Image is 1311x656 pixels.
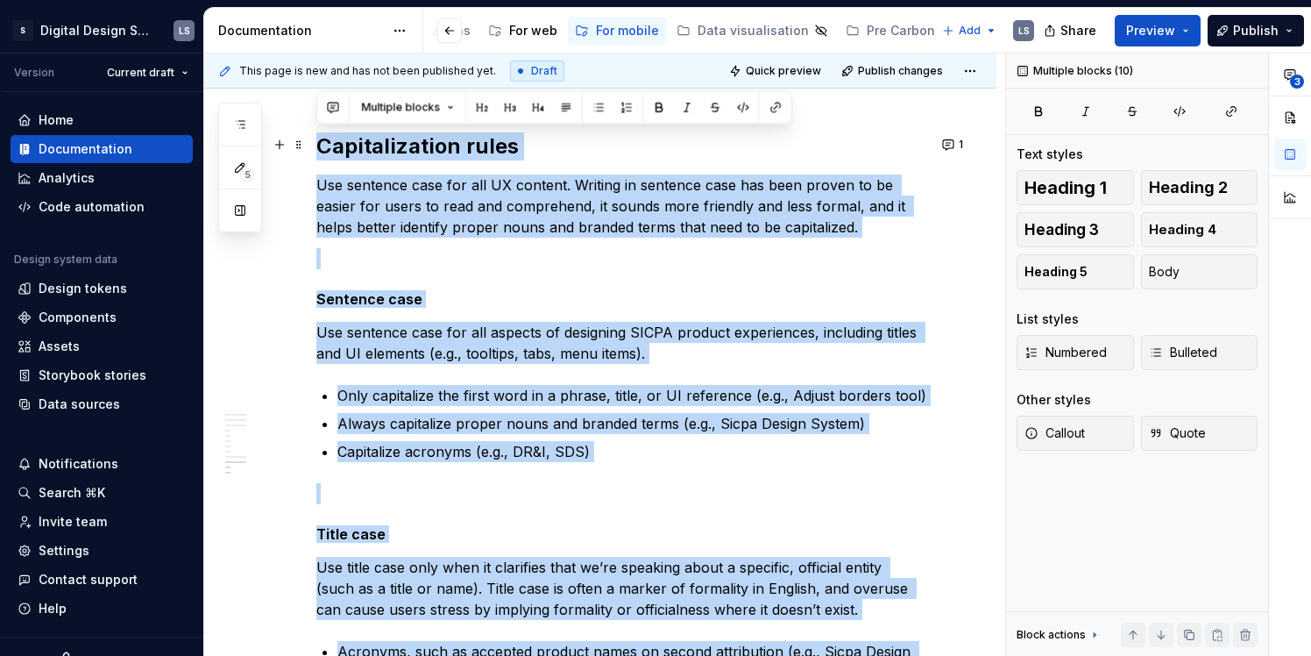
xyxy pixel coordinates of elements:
[839,17,961,45] a: Pre Carbon
[1208,15,1304,46] button: Publish
[596,22,659,39] div: For mobile
[1290,75,1304,89] span: 3
[99,61,196,85] button: Current draft
[14,253,117,267] div: Design system data
[568,17,666,45] a: For mobile
[1060,22,1096,39] span: Share
[1035,15,1108,46] button: Share
[39,600,67,617] div: Help
[107,66,174,80] span: Current draft
[531,64,557,78] span: Draft
[337,441,926,462] p: Capitalize acronyms (e.g., DR&I, SDS)
[316,290,926,308] h5: Sentence case
[1141,416,1258,451] button: Quote
[316,557,926,620] p: Use title case only when it clarifies that we’re speaking about a specific, official entity (such...
[670,17,835,45] a: Data visualisation
[1024,263,1088,281] span: Heading 5
[867,22,935,39] div: Pre Carbon
[337,385,926,406] p: Only capitalize the first word in a phrase, title, or UI reference (e.g., Adjust borders tool)
[937,132,971,157] button: 1
[1141,335,1258,370] button: Bulleted
[1017,391,1091,409] div: Other styles
[11,164,193,192] a: Analytics
[39,396,120,413] div: Data sources
[1233,22,1279,39] span: Publish
[1024,424,1085,442] span: Callout
[1024,179,1107,196] span: Heading 1
[11,361,193,389] a: Storybook stories
[1149,263,1180,281] span: Body
[39,513,107,531] div: Invite team
[1017,623,1102,647] div: Block actions
[316,175,926,238] p: Use sentence case for all UX content. Writing in sentence case has been proven to be easier for u...
[39,280,127,297] div: Design tokens
[937,18,1003,43] button: Add
[1024,344,1107,361] span: Numbered
[1141,212,1258,247] button: Heading 4
[1141,254,1258,289] button: Body
[1017,212,1134,247] button: Heading 3
[179,24,190,38] div: LS
[1017,416,1134,451] button: Callout
[39,169,95,187] div: Analytics
[12,20,33,41] div: S
[959,24,981,38] span: Add
[11,193,193,221] a: Code automation
[11,537,193,565] a: Settings
[959,138,963,152] span: 1
[1017,254,1134,289] button: Heading 5
[724,59,829,83] button: Quick preview
[316,322,926,364] p: Use sentence case for all aspects of designing SICPA product experiences, including titles and UI...
[746,64,821,78] span: Quick preview
[1017,628,1086,642] div: Block actions
[1018,24,1030,38] div: LS
[11,450,193,478] button: Notifications
[39,542,89,560] div: Settings
[161,13,661,48] div: Page tree
[11,390,193,418] a: Data sources
[218,22,384,39] div: Documentation
[11,275,193,303] a: Design tokens
[1149,179,1228,196] span: Heading 2
[39,571,138,588] div: Contact support
[316,525,926,543] h5: Title case
[1141,170,1258,205] button: Heading 2
[11,106,193,134] a: Home
[481,17,564,45] a: For web
[836,59,951,83] button: Publish changes
[39,338,80,355] div: Assets
[337,413,926,434] p: Always capitalize proper nouns and branded terms (e.g., Sicpa Design System)
[1149,344,1217,361] span: Bulleted
[39,484,105,502] div: Search ⌘K
[14,66,54,80] div: Version
[39,367,146,384] div: Storybook stories
[509,22,557,39] div: For web
[240,168,254,182] span: 5
[11,508,193,536] a: Invite team
[858,64,943,78] span: Publish changes
[1017,335,1134,370] button: Numbered
[1149,221,1216,239] span: Heading 4
[39,309,117,326] div: Components
[1126,22,1175,39] span: Preview
[11,332,193,360] a: Assets
[39,111,74,129] div: Home
[1024,221,1099,239] span: Heading 3
[11,595,193,623] button: Help
[1149,424,1206,442] span: Quote
[4,11,200,49] button: SDigital Design SystemLS
[1017,310,1079,328] div: List styles
[1017,146,1083,163] div: Text styles
[11,479,193,507] button: Search ⌘K
[11,135,193,163] a: Documentation
[698,22,809,39] div: Data visualisation
[40,22,152,39] div: Digital Design System
[39,198,145,216] div: Code automation
[39,140,132,158] div: Documentation
[39,455,118,473] div: Notifications
[1115,15,1201,46] button: Preview
[1017,170,1134,205] button: Heading 1
[11,566,193,594] button: Contact support
[11,303,193,332] a: Components
[316,132,926,160] h2: Capitalization rules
